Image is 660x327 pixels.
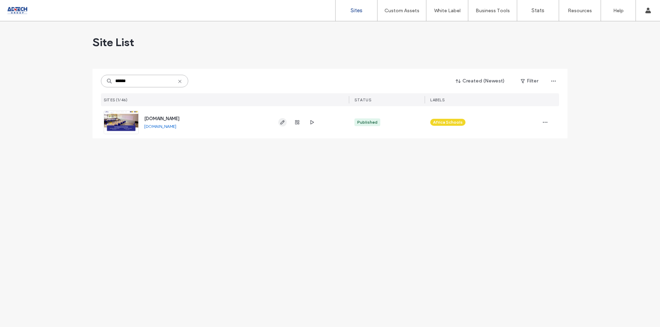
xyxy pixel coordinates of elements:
[568,8,592,14] label: Resources
[357,119,377,125] div: Published
[433,119,463,125] span: Africa Schools
[93,35,134,49] span: Site List
[476,8,510,14] label: Business Tools
[16,5,30,11] span: Help
[384,8,419,14] label: Custom Assets
[514,75,545,87] button: Filter
[144,116,179,121] a: [DOMAIN_NAME]
[430,97,445,102] span: LABELS
[531,7,544,14] label: Stats
[351,7,362,14] label: Sites
[434,8,461,14] label: White Label
[144,124,176,129] a: [DOMAIN_NAME]
[354,97,371,102] span: STATUS
[613,8,624,14] label: Help
[450,75,511,87] button: Created (Newest)
[104,97,127,102] span: SITES (1/46)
